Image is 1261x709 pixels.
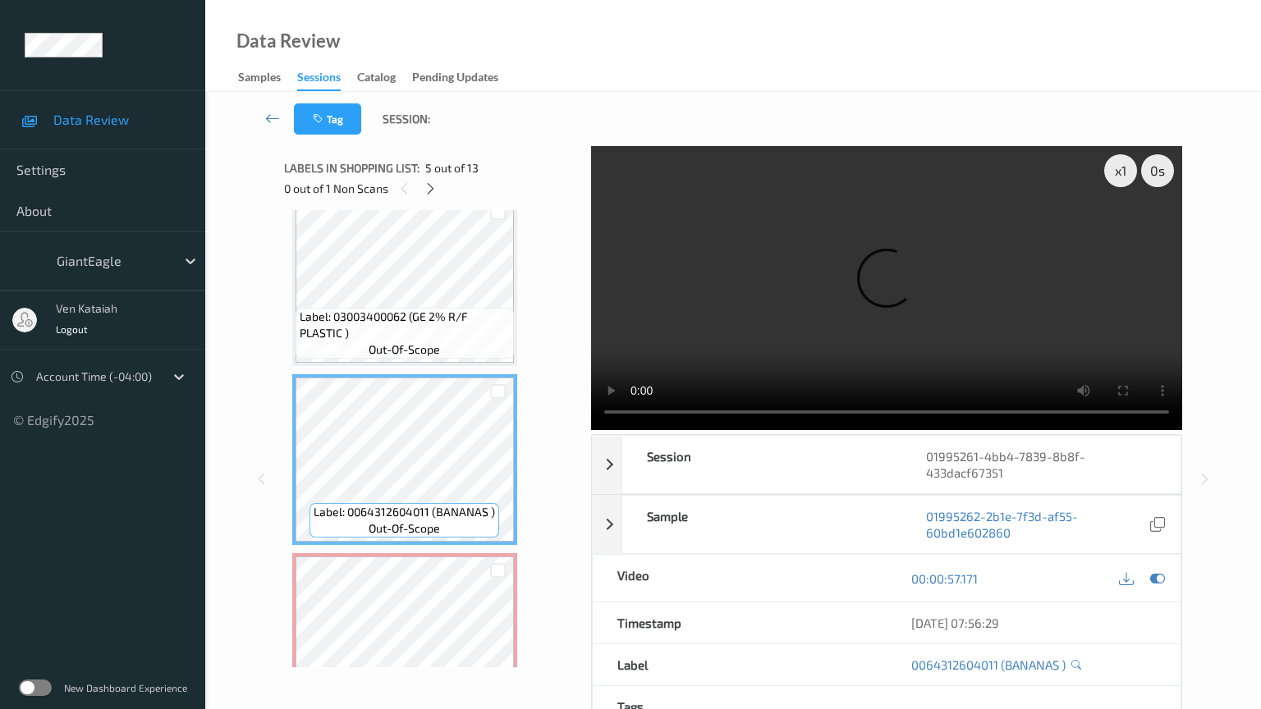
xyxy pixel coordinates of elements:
div: x 1 [1104,154,1137,187]
div: Video [593,555,887,602]
div: Sessions [297,69,341,91]
div: Label [593,644,887,685]
div: 0 s [1141,154,1174,187]
a: 0064312604011 (BANANAS ) [911,656,1066,673]
span: out-of-scope [369,520,440,537]
div: Session [622,436,901,493]
div: Pending Updates [412,69,498,89]
div: Catalog [357,69,396,89]
div: 0 out of 1 Non Scans [284,178,580,199]
a: 00:00:57.171 [911,570,978,587]
div: Sample [622,496,901,553]
a: Pending Updates [412,66,515,89]
div: Sample01995262-2b1e-7f3d-af55-60bd1e602860 [592,495,1181,554]
div: Timestamp [593,602,887,643]
a: 01995262-2b1e-7f3d-af55-60bd1e602860 [926,508,1146,541]
a: Catalog [357,66,412,89]
a: Samples [238,66,297,89]
button: Tag [294,103,361,135]
div: Samples [238,69,281,89]
div: Session01995261-4bb4-7839-8b8f-433dacf67351 [592,435,1181,494]
a: Sessions [297,66,357,91]
span: Session: [383,111,430,127]
span: 5 out of 13 [425,160,479,176]
div: Data Review [236,33,340,49]
div: 01995261-4bb4-7839-8b8f-433dacf67351 [901,436,1181,493]
span: Labels in shopping list: [284,160,420,176]
div: [DATE] 07:56:29 [911,615,1156,631]
span: Label: 0064312604011 (BANANAS ) [314,504,495,520]
span: out-of-scope [369,341,440,358]
span: Label: 03003400062 (GE 2% R/F PLASTIC ) [300,309,510,341]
